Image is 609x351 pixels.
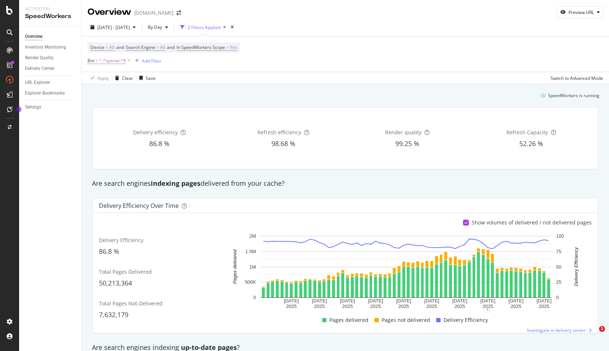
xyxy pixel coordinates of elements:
[253,295,256,300] text: 0
[97,75,109,81] div: Apply
[557,6,603,18] button: Preview URL
[145,24,162,30] span: By Day
[99,268,152,275] span: Total Pages Delivered
[556,279,561,285] text: 25
[245,249,256,254] text: 1.5M
[229,24,235,31] div: times
[368,298,383,304] text: [DATE]
[25,12,75,21] div: SpeedWorkers
[286,304,297,309] text: 2025
[556,233,564,239] text: 100
[97,24,130,31] span: [DATE] - [DATE]
[556,264,561,270] text: 50
[25,89,76,97] a: Explorer Bookmarks
[548,72,603,84] button: Switch to Advanced Mode
[249,233,256,239] text: 2M
[312,298,327,304] text: [DATE]
[160,42,165,53] span: All
[136,72,156,84] button: Save
[88,72,109,84] button: Apply
[537,298,552,304] text: [DATE]
[25,65,54,72] div: Delivery Center
[25,103,41,111] div: Settings
[116,44,124,50] span: and
[230,42,237,53] span: Yes
[509,298,524,304] text: [DATE]
[424,298,439,304] text: [DATE]
[249,264,256,270] text: 1M
[99,310,128,319] span: 7,632,179
[395,139,419,148] span: 99.25 %
[224,232,588,309] div: A chart.
[519,139,543,148] span: 52.26 %
[149,139,170,148] span: 86.8 %
[177,21,229,33] button: 2 Filters Applied
[25,54,54,62] div: Render Quality
[109,42,114,53] span: All
[122,75,133,81] div: Clear
[88,179,602,188] div: Are search engines delivered from your cache?
[480,298,495,304] text: [DATE]
[156,44,159,50] span: =
[548,92,599,99] div: SpeedWorkers is running
[427,304,437,309] text: 2025
[569,9,594,15] div: Preview URL
[25,89,65,97] div: Explorer Bookmarks
[484,306,490,312] div: 1
[99,56,126,66] span: ^.*openai.*$
[342,304,353,309] text: 2025
[340,298,355,304] text: [DATE]
[25,33,76,40] a: Overview
[396,298,411,304] text: [DATE]
[511,304,521,309] text: 2025
[314,304,325,309] text: 2025
[527,327,586,333] span: Investigate in delivery center
[25,54,76,62] a: Render Quality
[177,44,225,50] span: In SpeedWorkers Scope
[573,247,579,287] text: Delivery Efficiency
[584,326,602,344] iframe: Intercom live chat
[126,44,155,50] span: Search Engine
[330,316,368,325] span: Pages delivered
[167,44,175,50] span: and
[25,6,75,12] div: Activation
[132,56,161,65] button: Add Filter
[99,237,143,244] span: Delivery Efficiency
[472,219,592,226] div: Show volumes of delivered / not delivered pages
[226,44,229,50] span: =
[88,6,131,18] div: Overview
[527,327,592,333] a: Investigate in delivery center
[284,298,299,304] text: [DATE]
[444,316,488,325] span: Delivery Efficiency
[145,21,171,33] button: By Day
[556,249,561,254] text: 75
[88,21,139,33] button: [DATE] - [DATE]
[506,129,548,136] span: Refresh Capacity
[556,295,559,300] text: 0
[382,316,430,325] span: Pages not delivered
[146,75,156,81] div: Save
[398,304,409,309] text: 2025
[25,43,66,51] div: Inventory Monitoring
[90,44,104,50] span: Device
[25,43,76,51] a: Inventory Monitoring
[452,298,467,304] text: [DATE]
[15,106,22,113] div: Tooltip anchor
[25,79,76,86] a: URL Explorer
[99,247,119,256] span: 86.8 %
[482,304,493,309] text: 2025
[25,33,43,40] div: Overview
[142,58,161,64] div: Add Filter
[370,304,381,309] text: 2025
[133,129,178,136] span: Delivery efficiency
[106,44,108,50] span: =
[257,129,301,136] span: Refresh efficiency
[99,279,132,287] span: 50,213,364
[188,24,220,31] div: 2 Filters Applied
[271,139,295,148] span: 98.68 %
[25,103,76,111] a: Settings
[151,179,200,188] strong: indexing pages
[245,279,256,285] text: 500K
[385,129,421,136] span: Render quality
[112,72,133,84] button: Clear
